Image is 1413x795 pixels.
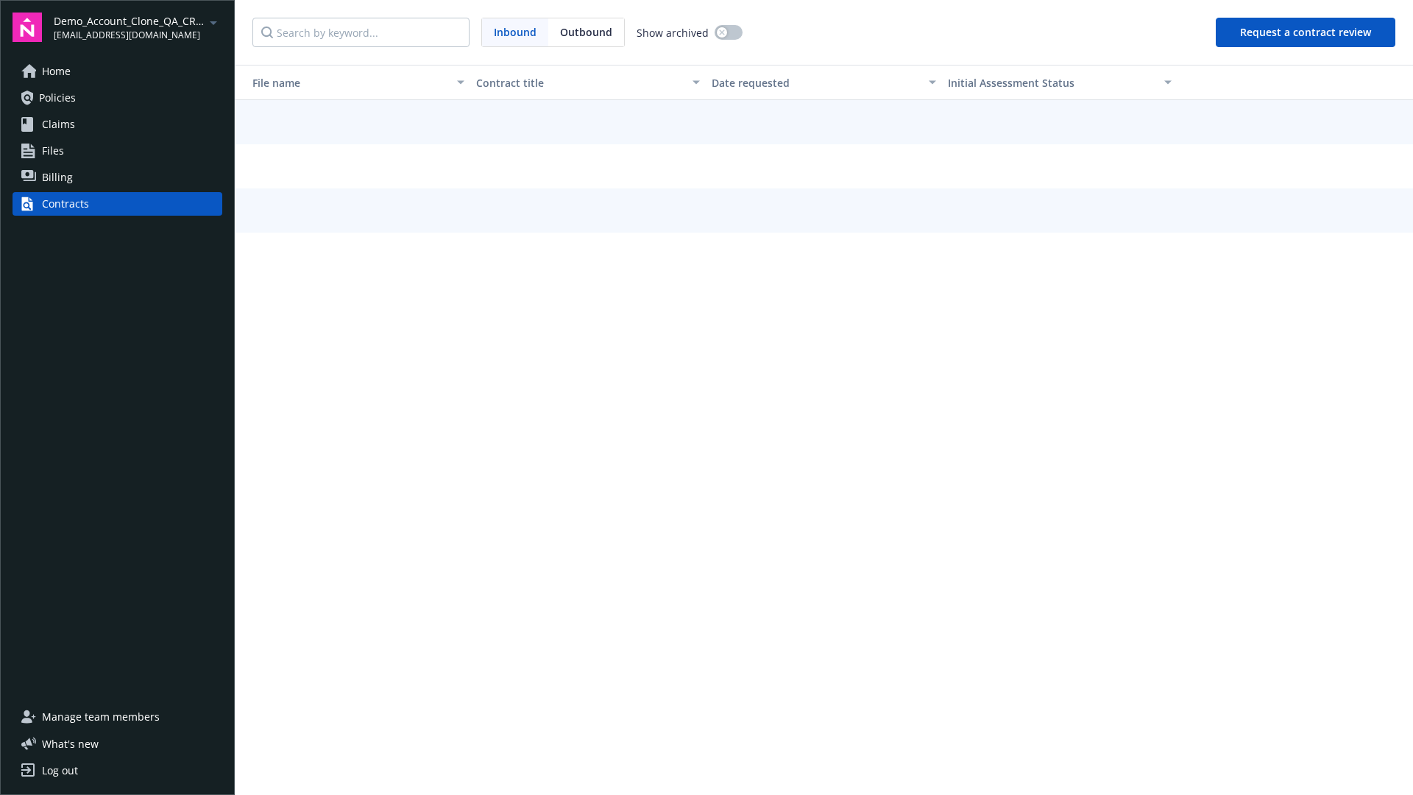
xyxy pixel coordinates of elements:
a: Manage team members [13,705,222,729]
a: Claims [13,113,222,136]
img: navigator-logo.svg [13,13,42,42]
div: File name [241,75,448,91]
span: Claims [42,113,75,136]
span: Home [42,60,71,83]
button: Request a contract review [1216,18,1395,47]
span: Billing [42,166,73,189]
a: Home [13,60,222,83]
span: Demo_Account_Clone_QA_CR_Tests_Demo [54,13,205,29]
a: Files [13,139,222,163]
input: Search by keyword... [252,18,470,47]
div: Contract title [476,75,684,91]
button: Contract title [470,65,706,100]
a: arrowDropDown [205,13,222,31]
span: Outbound [560,24,612,40]
div: Toggle SortBy [241,75,448,91]
span: Show archived [637,25,709,40]
button: Demo_Account_Clone_QA_CR_Tests_Demo[EMAIL_ADDRESS][DOMAIN_NAME]arrowDropDown [54,13,222,42]
span: [EMAIL_ADDRESS][DOMAIN_NAME] [54,29,205,42]
span: Inbound [494,24,536,40]
button: Date requested [706,65,941,100]
span: Policies [39,86,76,110]
a: Policies [13,86,222,110]
a: Contracts [13,192,222,216]
span: Manage team members [42,705,160,729]
div: Contracts [42,192,89,216]
span: Inbound [482,18,548,46]
span: Initial Assessment Status [948,76,1074,90]
div: Log out [42,759,78,782]
span: What ' s new [42,736,99,752]
div: Toggle SortBy [948,75,1155,91]
a: Billing [13,166,222,189]
div: Date requested [712,75,919,91]
button: What's new [13,736,122,752]
span: Outbound [548,18,624,46]
span: Files [42,139,64,163]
